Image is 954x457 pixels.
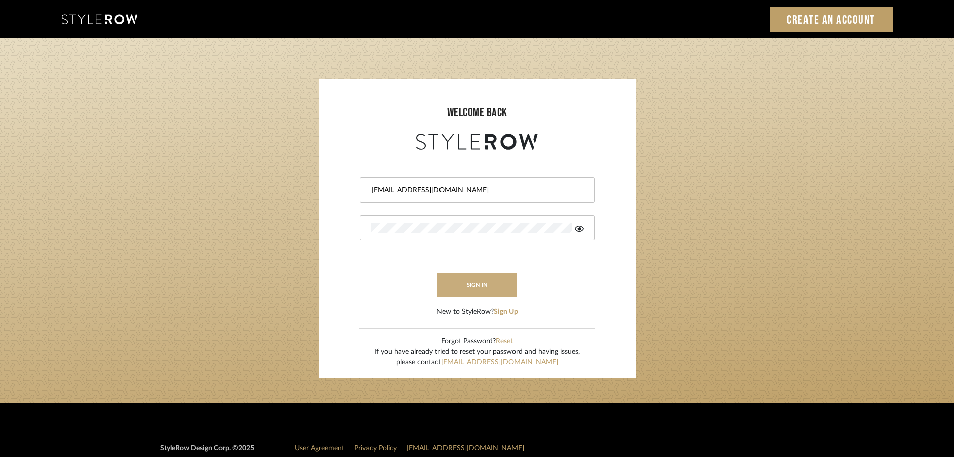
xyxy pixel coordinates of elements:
button: sign in [437,273,518,297]
a: User Agreement [295,445,344,452]
a: Create an Account [770,7,893,32]
input: Email Address [371,185,581,195]
button: Reset [496,336,513,347]
a: [EMAIL_ADDRESS][DOMAIN_NAME] [407,445,524,452]
div: New to StyleRow? [436,307,518,317]
div: welcome back [329,104,626,122]
div: Forgot Password? [374,336,580,347]
a: [EMAIL_ADDRESS][DOMAIN_NAME] [441,359,558,366]
div: If you have already tried to reset your password and having issues, please contact [374,347,580,368]
button: Sign Up [494,307,518,317]
a: Privacy Policy [354,445,397,452]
